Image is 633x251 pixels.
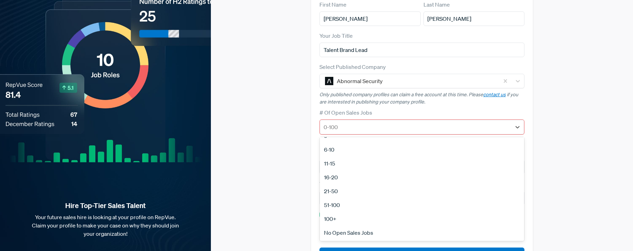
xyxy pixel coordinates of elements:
[424,0,450,9] label: Last Name
[11,201,200,210] strong: Hire Top-Tier Sales Talent
[320,143,524,156] div: 6-10
[11,213,200,238] p: Your future sales hire is looking at your profile on RepVue. Claim your profile to make your case...
[325,77,333,85] img: Abnormal Security
[319,108,372,117] label: # Of Open Sales Jobs
[320,212,524,226] div: 100+
[320,170,524,184] div: 16-20
[320,156,524,170] div: 11-15
[320,198,524,212] div: 51-100
[319,91,524,106] p: Only published company profiles can claim a free account at this time. Please if you are interest...
[320,184,524,198] div: 21-50
[319,63,386,71] label: Select Published Company
[424,11,524,26] input: Last Name
[320,226,524,240] div: No Open Sales Jobs
[483,91,506,98] a: contact us
[319,32,353,40] label: Your Job Title
[319,43,524,57] input: Title
[319,136,427,142] span: Please make a selection from the # Of Open Sales Jobs
[319,0,347,9] label: First Name
[319,191,524,205] input: Email
[319,11,420,26] input: First Name
[319,180,348,188] label: Work Email
[319,149,399,157] label: How will I primarily use RepVue?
